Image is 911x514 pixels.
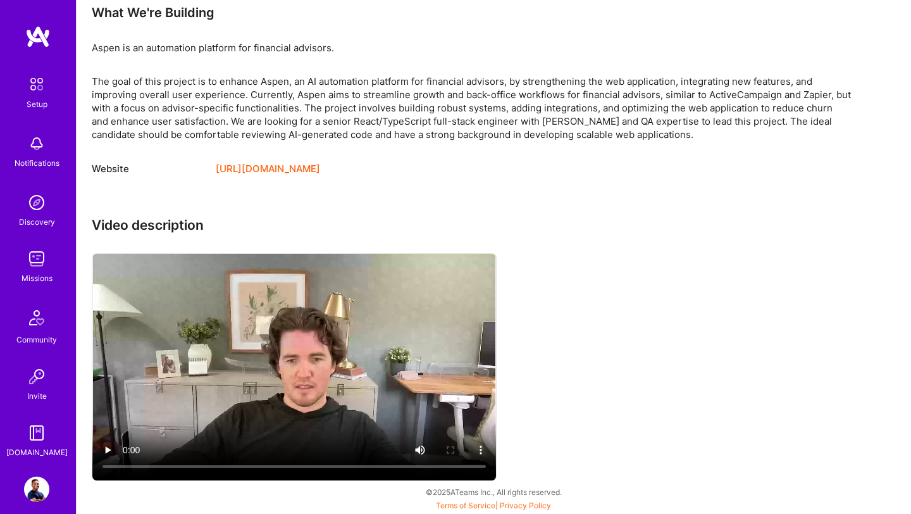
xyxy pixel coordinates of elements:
img: discovery [24,190,49,215]
div: Community [16,333,57,346]
div: © 2025 ATeams Inc., All rights reserved. [76,476,911,508]
a: Terms of Service [436,501,495,510]
img: logo [25,25,51,48]
a: Privacy Policy [500,501,551,510]
div: What We're Building [92,4,851,21]
div: The goal of this project is to enhance Aspen, an AI automation platform for financial advisors, b... [92,75,851,141]
span: | [436,501,551,510]
img: bell [24,131,49,156]
img: User Avatar [24,477,49,502]
div: Missions [22,272,53,285]
img: guide book [24,420,49,446]
div: Notifications [15,156,59,170]
img: teamwork [24,246,49,272]
img: Community [22,303,52,333]
div: Discovery [19,215,55,229]
div: Setup [27,97,47,111]
p: Aspen is an automation platform for financial advisors. [92,41,851,54]
div: Website [92,161,206,177]
div: [DOMAIN_NAME] [6,446,68,459]
img: Invite [24,364,49,389]
h3: Video description [92,217,851,233]
img: setup [23,71,50,97]
a: [URL][DOMAIN_NAME] [216,161,320,177]
a: User Avatar [21,477,53,502]
div: Invite [27,389,47,403]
